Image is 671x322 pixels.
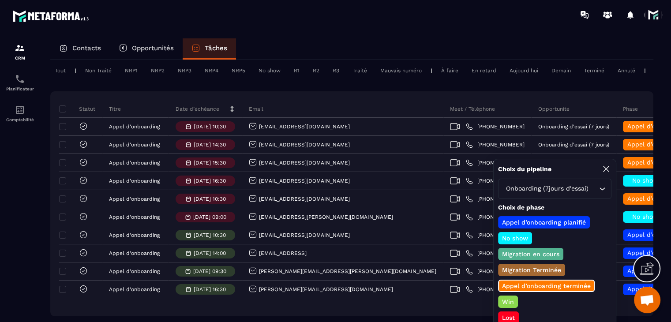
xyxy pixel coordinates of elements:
div: R3 [328,65,344,76]
p: Titre [109,105,121,112]
a: [PHONE_NUMBER] [466,141,525,148]
div: Ouvrir le chat [634,287,660,313]
p: | [75,67,76,74]
div: Traité [348,65,371,76]
span: | [462,160,464,166]
div: Annulé [613,65,640,76]
a: accountantaccountantComptabilité [2,98,37,129]
span: | [462,196,464,202]
div: NRP1 [120,65,142,76]
img: logo [12,8,92,24]
p: No show [501,234,529,243]
p: Phase [623,105,638,112]
p: Meet / Téléphone [450,105,495,112]
input: Search for option [590,184,597,194]
p: Appel d’onboarding terminée [501,281,592,290]
div: Tout [50,65,70,76]
a: [PHONE_NUMBER] [466,177,525,184]
span: | [462,268,464,275]
p: Email [249,105,263,112]
span: | [462,214,464,221]
p: [DATE] 15:30 [194,160,226,166]
p: [DATE] 09:00 [193,214,226,220]
div: NRP3 [173,65,196,76]
p: Appel d’onboarding planifié [501,218,587,227]
img: scheduler [15,74,25,84]
p: Appel d'onboarding [109,196,160,202]
p: Appel d'onboarding [109,178,160,184]
a: [PHONE_NUMBER] [466,195,525,202]
span: | [462,178,464,184]
a: schedulerschedulerPlanificateur [2,67,37,98]
p: | [644,67,646,74]
p: Appel d'onboarding [109,286,160,292]
p: [DATE] 16:30 [194,178,226,184]
p: Migration en cours [501,250,561,258]
a: formationformationCRM [2,36,37,67]
p: Appel d'onboarding [109,268,160,274]
div: NRP2 [146,65,169,76]
span: | [462,142,464,148]
p: Appel d'onboarding [109,250,160,256]
div: En retard [467,65,501,76]
span: No show [632,213,658,220]
p: Tâches [205,44,227,52]
p: Onboarding d'essai (7 jours) [538,124,609,130]
a: [PHONE_NUMBER] [466,268,525,275]
p: Choix de phase [498,203,611,212]
a: [PHONE_NUMBER] [466,250,525,257]
div: Mauvais numéro [376,65,426,76]
div: NRP4 [200,65,223,76]
a: [PHONE_NUMBER] [466,232,525,239]
p: Appel d'onboarding [109,124,160,130]
p: [DATE] 16:30 [194,286,226,292]
p: [DATE] 09:30 [193,268,226,274]
p: Appel d'onboarding [109,214,160,220]
p: Appel d'onboarding [109,142,160,148]
div: À faire [437,65,463,76]
a: [PHONE_NUMBER] [466,159,525,166]
a: [PHONE_NUMBER] [466,213,525,221]
p: Win [501,297,515,306]
p: Lost [501,313,516,322]
p: [DATE] 10:30 [194,124,226,130]
p: Opportunités [132,44,174,52]
p: Choix du pipeline [498,165,551,173]
a: [PHONE_NUMBER] [466,123,525,130]
span: | [462,250,464,257]
a: Contacts [50,38,110,60]
p: Appel d'onboarding [109,160,160,166]
a: Tâches [183,38,236,60]
p: Appel d'onboarding [109,232,160,238]
img: formation [15,43,25,53]
p: [DATE] 14:30 [194,142,226,148]
p: Opportunité [538,105,570,112]
span: Onboarding (7jours d'essai) [504,184,590,194]
span: | [462,286,464,293]
p: Planificateur [2,86,37,91]
span: | [462,232,464,239]
a: [PHONE_NUMBER] [466,286,525,293]
div: Demain [547,65,575,76]
p: [DATE] 10:30 [194,196,226,202]
span: No show [632,177,658,184]
p: Date d’échéance [176,105,219,112]
a: Opportunités [110,38,183,60]
div: Non Traité [81,65,116,76]
div: Aujourd'hui [505,65,543,76]
p: Onboarding d'essai (7 jours) [538,142,609,148]
p: Statut [61,105,95,112]
span: | [462,124,464,130]
p: Migration Terminée [501,266,562,274]
div: Search for option [498,179,611,199]
img: accountant [15,105,25,115]
p: [DATE] 10:30 [194,232,226,238]
div: Terminé [580,65,609,76]
div: NRP5 [227,65,250,76]
p: Contacts [72,44,101,52]
p: CRM [2,56,37,60]
p: | [431,67,432,74]
p: Comptabilité [2,117,37,122]
p: [DATE] 14:00 [194,250,226,256]
div: R2 [308,65,324,76]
